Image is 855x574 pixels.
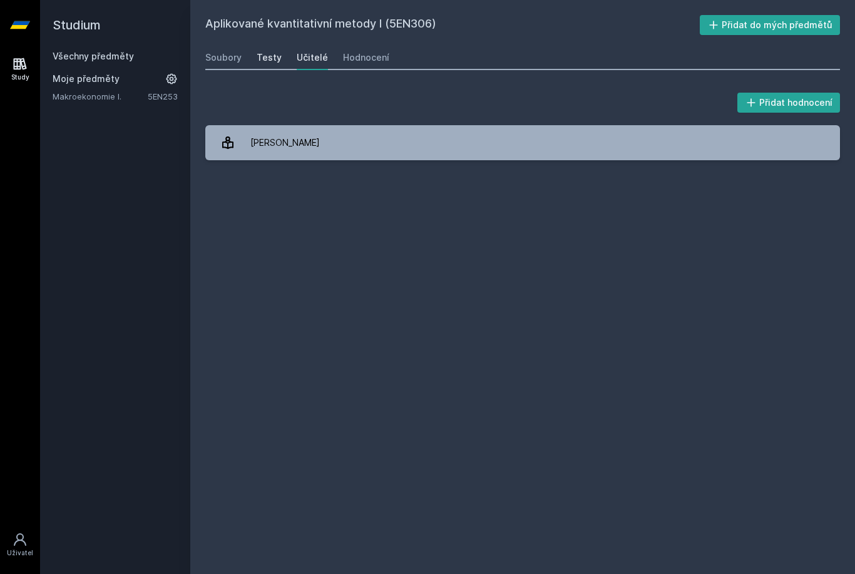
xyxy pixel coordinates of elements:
div: [PERSON_NAME] [250,130,320,155]
a: Učitelé [297,45,328,70]
div: Study [11,73,29,82]
a: Testy [257,45,282,70]
a: Hodnocení [343,45,389,70]
div: Učitelé [297,51,328,64]
a: Soubory [205,45,242,70]
div: Uživatel [7,548,33,558]
h2: Aplikované kvantitativní metody I (5EN306) [205,15,700,35]
div: Hodnocení [343,51,389,64]
span: Moje předměty [53,73,120,85]
a: Makroekonomie I. [53,90,148,103]
a: Všechny předměty [53,51,134,61]
button: Přidat hodnocení [737,93,841,113]
div: Testy [257,51,282,64]
a: 5EN253 [148,91,178,101]
div: Soubory [205,51,242,64]
a: Uživatel [3,526,38,564]
a: Study [3,50,38,88]
a: [PERSON_NAME] [205,125,840,160]
button: Přidat do mých předmětů [700,15,841,35]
